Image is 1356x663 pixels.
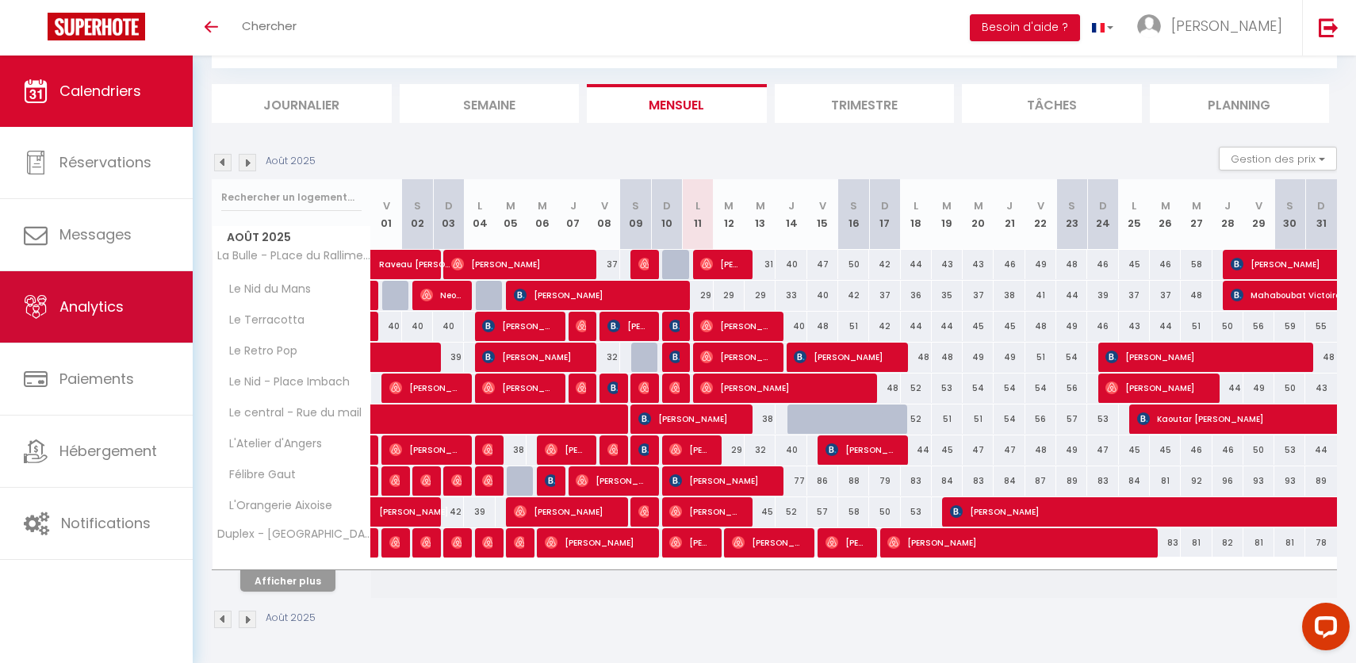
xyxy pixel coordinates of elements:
div: 49 [1056,435,1087,465]
div: 58 [1181,250,1212,279]
div: 92 [1181,466,1212,496]
span: [PERSON_NAME] [607,373,618,403]
th: 18 [901,179,932,250]
div: 48 [1025,435,1056,465]
abbr: M [1192,198,1201,213]
div: 84 [1119,466,1150,496]
span: Félibre Gaut [215,466,300,484]
span: Hébergement [59,441,157,461]
a: [PERSON_NAME] [371,281,379,311]
span: Notifications [61,513,151,533]
div: 45 [994,312,1025,341]
div: 59 [1274,312,1305,341]
div: 50 [1274,374,1305,403]
span: [PERSON_NAME] [732,527,804,558]
th: 11 [682,179,713,250]
th: 19 [932,179,963,250]
div: 44 [1056,281,1087,310]
div: 89 [1305,466,1337,496]
div: 77 [776,466,806,496]
abbr: D [1317,198,1325,213]
span: Raveau [PERSON_NAME] [379,241,452,271]
div: 83 [901,466,932,496]
th: 28 [1212,179,1243,250]
img: logout [1319,17,1339,37]
div: 83 [1150,528,1181,558]
div: 51 [1025,343,1056,372]
th: 29 [1243,179,1274,250]
th: 30 [1274,179,1305,250]
span: Paiements [59,369,134,389]
img: Super Booking [48,13,145,40]
abbr: V [1037,198,1044,213]
span: [PERSON_NAME] [389,435,462,465]
div: 44 [901,250,932,279]
span: [PERSON_NAME] [389,373,462,403]
div: 53 [901,497,932,527]
a: Raveau [PERSON_NAME] [371,250,402,280]
div: 49 [1025,250,1056,279]
abbr: L [695,198,700,213]
span: [PERSON_NAME] [514,496,617,527]
span: [PERSON_NAME] [451,527,462,558]
th: 27 [1181,179,1212,250]
div: 51 [838,312,869,341]
span: [PERSON_NAME] [482,311,554,341]
span: [PERSON_NAME] [482,342,585,372]
div: 86 [807,466,838,496]
span: [PERSON_NAME] [389,527,400,558]
span: [PERSON_NAME] [638,404,741,434]
div: 52 [776,497,806,527]
th: 14 [776,179,806,250]
div: 38 [994,281,1025,310]
span: Analytics [59,297,124,316]
abbr: S [850,198,857,213]
span: [PERSON_NAME] [638,249,649,279]
span: [PERSON_NAME] [389,466,400,496]
abbr: V [1255,198,1262,213]
span: [PERSON_NAME] [451,466,462,496]
div: 46 [994,250,1025,279]
div: 46 [1150,250,1181,279]
span: Emer O'Hagan [482,527,492,558]
th: 16 [838,179,869,250]
div: 93 [1274,466,1305,496]
abbr: S [1068,198,1075,213]
span: [PERSON_NAME] [669,466,772,496]
abbr: L [477,198,482,213]
div: 57 [1056,404,1087,434]
div: 45 [745,497,776,527]
div: 46 [1087,312,1118,341]
span: [PERSON_NAME] [825,435,898,465]
div: 87 [1025,466,1056,496]
div: 47 [1087,435,1118,465]
div: 50 [838,250,869,279]
div: 53 [932,374,963,403]
th: 02 [402,179,433,250]
div: 38 [496,435,527,465]
span: L'Atelier d'Angers [215,435,326,453]
div: 33 [776,281,806,310]
div: 81 [1243,528,1274,558]
th: 06 [527,179,557,250]
div: 82 [1212,528,1243,558]
div: 44 [901,435,932,465]
span: [PERSON_NAME] [669,527,711,558]
div: 46 [1087,250,1118,279]
span: [PERSON_NAME] [700,311,772,341]
div: 54 [1025,374,1056,403]
div: 42 [869,250,900,279]
div: 53 [1274,435,1305,465]
li: Semaine [400,84,580,123]
abbr: D [881,198,889,213]
span: [PERSON_NAME] [669,373,680,403]
div: 42 [838,281,869,310]
div: 37 [589,250,620,279]
div: 81 [1274,528,1305,558]
th: 04 [464,179,495,250]
span: [PERSON_NAME] [638,373,649,403]
th: 15 [807,179,838,250]
abbr: M [538,198,547,213]
div: 45 [1150,435,1181,465]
